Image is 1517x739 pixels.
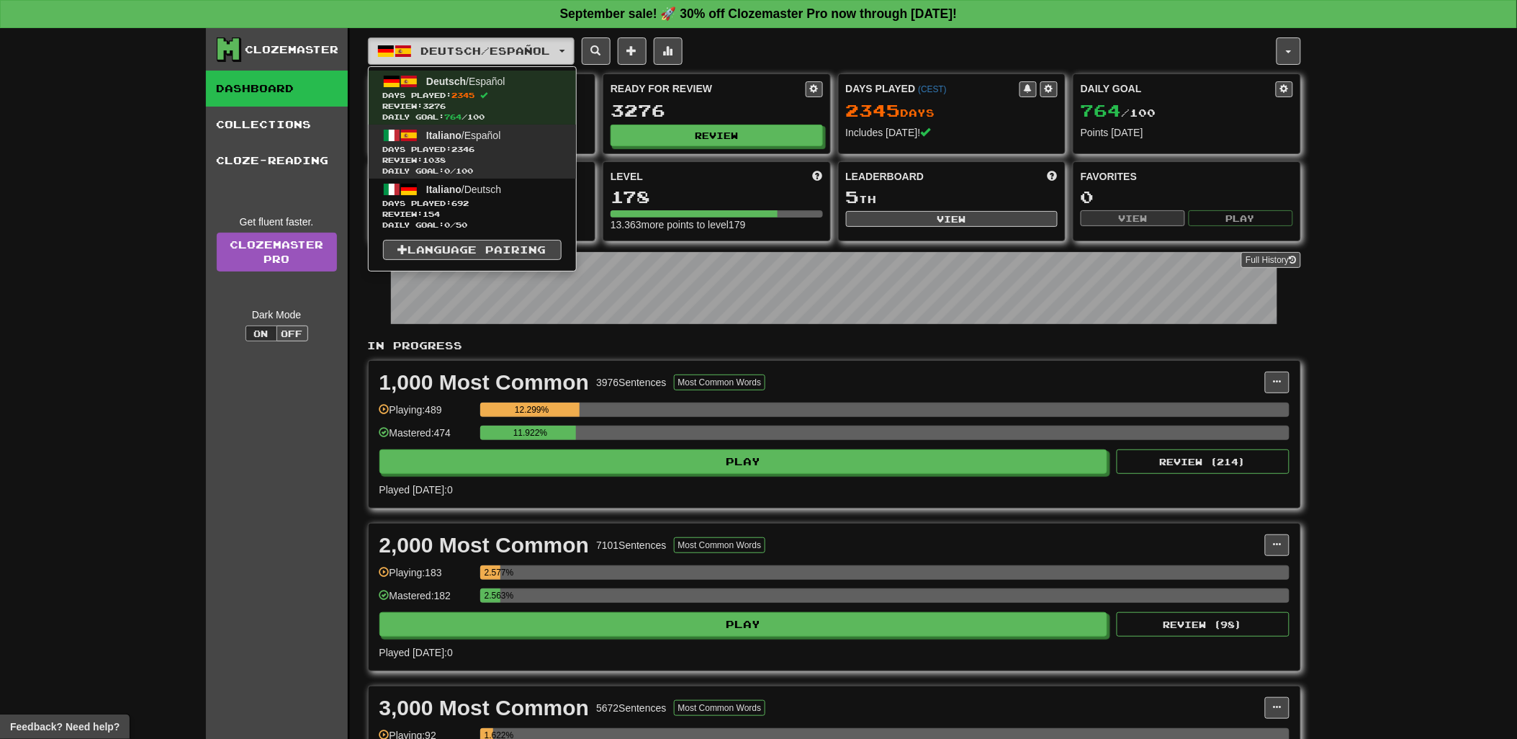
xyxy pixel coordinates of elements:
span: / Español [426,76,505,87]
div: 5672 Sentences [596,701,666,715]
span: 0 [445,220,451,229]
div: Mastered: 182 [379,588,473,612]
div: Dark Mode [217,308,337,322]
span: 692 [452,199,469,207]
span: 2345 [846,100,901,120]
div: Get fluent faster. [217,215,337,229]
span: Leaderboard [846,169,924,184]
div: Clozemaster [246,42,339,57]
div: 7101 Sentences [596,538,666,552]
span: / Español [426,130,501,141]
button: View [846,211,1058,227]
div: Day s [846,102,1058,120]
div: 3,000 Most Common [379,697,590,719]
span: Deutsch / Español [420,45,550,57]
strong: September sale! 🚀 30% off Clozemaster Pro now through [DATE]! [560,6,958,21]
div: 178 [611,188,823,206]
button: On [246,326,277,341]
div: Playing: 489 [379,403,473,426]
button: Play [1189,210,1293,226]
div: Points [DATE] [1081,125,1293,140]
div: 12.299% [485,403,580,417]
button: View [1081,210,1185,226]
span: Daily Goal: / 100 [383,112,562,122]
span: 5 [846,187,860,207]
div: 1,000 Most Common [379,372,590,393]
span: 0 [445,166,451,175]
span: This week in points, UTC [1048,169,1058,184]
div: 2.577% [485,565,501,580]
a: ClozemasterPro [217,233,337,272]
button: Add sentence to collection [618,37,647,65]
a: Cloze-Reading [206,143,348,179]
div: Includes [DATE]! [846,125,1058,140]
a: (CEST) [918,84,947,94]
div: Mastered: 474 [379,426,473,449]
p: In Progress [368,339,1301,353]
span: Review: 3276 [383,101,562,112]
button: Review (98) [1117,612,1289,637]
div: Days Played [846,81,1020,96]
div: 13.363 more points to level 179 [611,218,823,232]
div: Ready for Review [611,81,806,96]
span: Days Played: [383,90,562,101]
span: Italiano [426,130,462,141]
span: Score more points to level up [813,169,823,184]
span: Daily Goal: / 100 [383,166,562,176]
span: 2346 [452,145,475,153]
button: Review [611,125,823,146]
span: Days Played: [383,198,562,209]
a: Italiano/DeutschDays Played:692 Review:154Daily Goal:0/50 [369,179,576,233]
div: 11.922% [485,426,577,440]
span: Review: 1038 [383,155,562,166]
a: Deutsch/EspañolDays Played:2345 Review:3276Daily Goal:764/100 [369,71,576,125]
span: 2345 [452,91,475,99]
div: 3276 [611,102,823,120]
a: Language Pairing [383,240,562,260]
div: 0 [1081,188,1293,206]
div: 3976 Sentences [596,375,666,390]
div: Playing: 183 [379,565,473,589]
a: Italiano/EspañolDays Played:2346 Review:1038Daily Goal:0/100 [369,125,576,179]
span: Deutsch [426,76,466,87]
div: 2,000 Most Common [379,534,590,556]
span: 764 [1081,100,1122,120]
button: More stats [654,37,683,65]
span: Days Played: [383,144,562,155]
button: Deutsch/Español [368,37,575,65]
button: Off [276,326,308,341]
div: Daily Goal [1081,81,1276,97]
div: th [846,188,1058,207]
span: Played [DATE]: 0 [379,484,453,496]
button: Search sentences [582,37,611,65]
div: Favorites [1081,169,1293,184]
button: Full History [1241,252,1300,268]
button: Most Common Words [674,375,766,390]
button: Most Common Words [674,537,766,553]
span: 764 [445,112,462,121]
span: Open feedback widget [10,720,120,734]
span: / Deutsch [426,184,501,195]
button: Most Common Words [674,700,766,716]
button: Review (214) [1117,449,1289,474]
span: Played [DATE]: 0 [379,647,453,658]
span: Daily Goal: / 50 [383,220,562,230]
span: / 100 [1081,107,1156,119]
button: Play [379,612,1108,637]
a: Collections [206,107,348,143]
a: Dashboard [206,71,348,107]
div: 2.563% [485,588,501,603]
span: Italiano [426,184,462,195]
span: Review: 154 [383,209,562,220]
span: Level [611,169,643,184]
button: Play [379,449,1108,474]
